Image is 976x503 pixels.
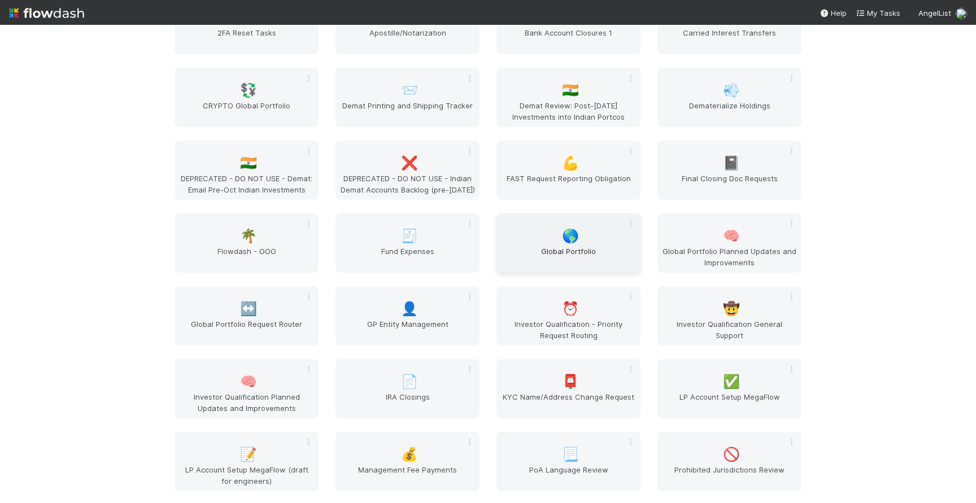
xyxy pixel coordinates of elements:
a: 🌎Global Portfolio [496,213,640,273]
span: 💰 [401,447,418,462]
a: 🤠Investor Qualification General Support [657,286,801,345]
span: AngelList [918,8,951,18]
span: 📮 [562,374,579,389]
span: ↔️ [240,301,257,316]
a: 📄IRA Closings [335,359,480,418]
span: CRYPTO Global Portfolio [179,100,314,123]
a: 🇮🇳Demat Review: Post-[DATE] Investments into Indian Portcos [496,68,640,127]
a: 🚫Prohibited Jurisdictions Review [657,432,801,491]
span: 📓 [723,156,740,170]
span: LP Account Setup MegaFlow [662,391,797,414]
img: logo-inverted-e16ddd16eac7371096b0.svg [9,3,84,23]
span: 📃 [562,447,579,462]
span: Fund Expenses [340,246,475,268]
span: Flowdash - OOO [179,246,314,268]
span: 🧠 [240,374,257,389]
span: 🇮🇳 [562,83,579,98]
span: PoA Language Review [501,464,636,487]
span: Management Fee Payments [340,464,475,487]
span: Global Portfolio Planned Updates and Improvements [662,246,797,268]
a: 👤GP Entity Management [335,286,480,345]
span: Investor Qualification - Priority Request Routing [501,318,636,341]
span: Investor Qualification Planned Updates and Improvements [179,391,314,414]
a: 💪FAST Request Reporting Obligation [496,141,640,200]
a: 🧾Fund Expenses [335,213,480,273]
span: Carried Interest Transfers [662,27,797,50]
a: 💰Management Fee Payments [335,432,480,491]
a: 📃PoA Language Review [496,432,640,491]
span: Bank Account Closures 1 [501,27,636,50]
span: ❌ [401,156,418,170]
span: ⏰ [562,301,579,316]
span: 📝 [240,447,257,462]
a: ❌DEPRECATED - DO NOT USE - Indian Demat Accounts Backlog (pre-[DATE]) [335,141,480,200]
span: 💨 [723,83,740,98]
span: 💱 [240,83,257,98]
span: DEPRECATED - DO NOT USE - Indian Demat Accounts Backlog (pre-[DATE]) [340,173,475,195]
a: 💱CRYPTO Global Portfolio [175,68,319,127]
span: LP Account Setup MegaFlow (draft for engineers) [179,464,314,487]
span: 🚫 [723,447,740,462]
a: 🌴Flowdash - OOO [175,213,319,273]
span: KYC Name/Address Change Request [501,391,636,414]
span: Investor Qualification General Support [662,318,797,341]
span: My Tasks [856,8,900,18]
a: 🇮🇳DEPRECATED - DO NOT USE - Demat: Email Pre-Oct Indian Investments [175,141,319,200]
a: 📮KYC Name/Address Change Request [496,359,640,418]
span: GP Entity Management [340,318,475,341]
span: Prohibited Jurisdictions Review [662,464,797,487]
span: Global Portfolio Request Router [179,318,314,341]
a: 🧠Global Portfolio Planned Updates and Improvements [657,213,801,273]
span: ✅ [723,374,740,389]
span: 🌴 [240,229,257,243]
span: 2FA Reset Tasks [179,27,314,50]
a: ⏰Investor Qualification - Priority Request Routing [496,286,640,345]
span: 👤 [401,301,418,316]
span: Demat Printing and Shipping Tracker [340,100,475,123]
div: Help [820,7,847,19]
span: 📄 [401,374,418,389]
span: Demat Review: Post-[DATE] Investments into Indian Portcos [501,100,636,123]
span: 📨 [401,83,418,98]
span: 🧾 [401,229,418,243]
a: 📓Final Closing Doc Requests [657,141,801,200]
span: FAST Request Reporting Obligation [501,173,636,195]
span: Final Closing Doc Requests [662,173,797,195]
a: 🧠Investor Qualification Planned Updates and Improvements [175,359,319,418]
span: 🇮🇳 [240,156,257,170]
a: ✅LP Account Setup MegaFlow [657,359,801,418]
img: avatar_e0ab5a02-4425-4644-8eca-231d5bcccdf4.png [956,8,967,19]
span: 🧠 [723,229,740,243]
span: Dematerialize Holdings [662,100,797,123]
span: 🌎 [562,229,579,243]
a: 📝LP Account Setup MegaFlow (draft for engineers) [175,432,319,491]
span: Apostille/Notarization [340,27,475,50]
span: 💪 [562,156,579,170]
span: 🤠 [723,301,740,316]
span: DEPRECATED - DO NOT USE - Demat: Email Pre-Oct Indian Investments [179,173,314,195]
a: 💨Dematerialize Holdings [657,68,801,127]
a: 📨Demat Printing and Shipping Tracker [335,68,480,127]
a: ↔️Global Portfolio Request Router [175,286,319,345]
span: Global Portfolio [501,246,636,268]
a: My Tasks [856,7,900,19]
span: IRA Closings [340,391,475,414]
